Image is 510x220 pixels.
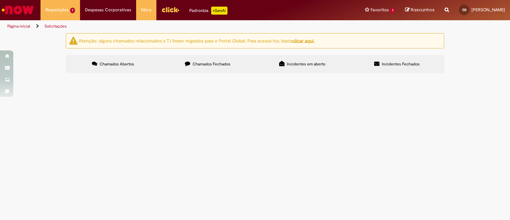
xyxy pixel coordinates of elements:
[7,24,30,29] a: Página inicial
[211,7,227,15] p: +GenAi
[287,61,325,67] span: Incidentes em aberto
[382,61,420,67] span: Incidentes Fechados
[193,61,230,67] span: Chamados Fechados
[292,37,314,43] a: clicar aqui.
[1,3,35,17] img: ServiceNow
[100,61,134,67] span: Chamados Abertos
[45,7,69,13] span: Requisições
[411,7,435,13] span: Rascunhos
[141,7,151,13] span: More
[462,8,467,12] span: GS
[371,7,389,13] span: Favoritos
[390,8,395,13] span: 1
[44,24,67,29] a: Solicitações
[5,20,335,33] ul: Trilhas de página
[161,5,179,15] img: click_logo_yellow_360x200.png
[85,7,131,13] span: Despesas Corporativas
[70,8,75,13] span: 1
[79,37,314,43] ng-bind-html: Atenção: alguns chamados relacionados a T.I foram migrados para o Portal Global. Para acessá-los,...
[471,7,505,13] span: [PERSON_NAME]
[189,7,227,15] div: Padroniza
[405,7,435,13] a: Rascunhos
